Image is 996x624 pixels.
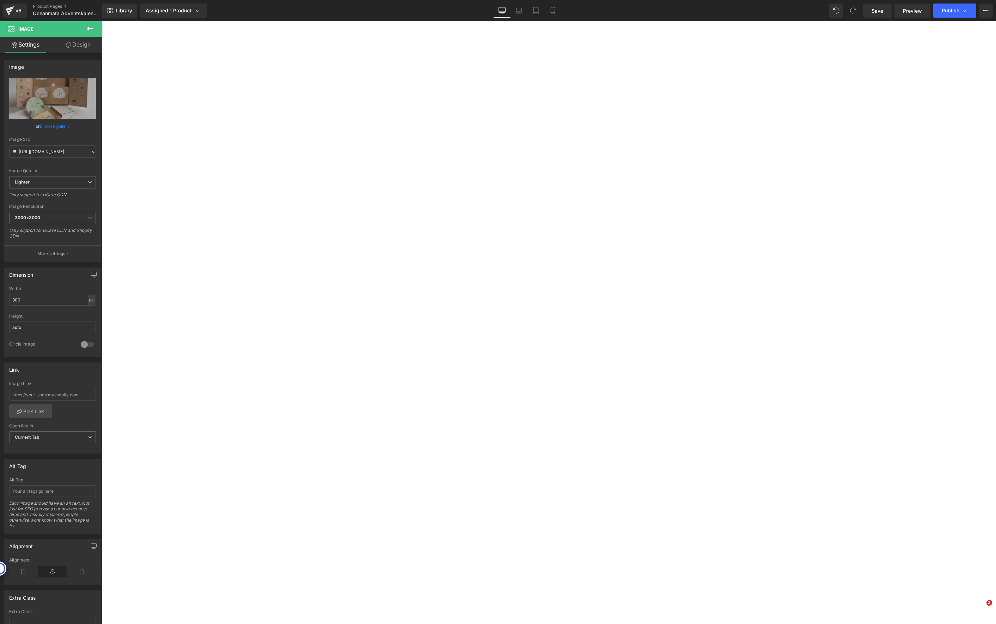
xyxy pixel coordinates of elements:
[9,322,96,333] input: auto
[9,500,96,533] div: Each image should have an alt text. Not just for SEO purposes but also because blind and visually...
[9,459,26,469] div: Alt Tag
[544,4,561,18] a: Mobile
[527,4,544,18] a: Tablet
[88,295,95,305] div: px
[9,122,96,130] div: or
[972,600,989,617] iframe: Intercom live chat
[942,8,959,13] span: Publish
[33,4,114,9] a: Product Pages
[15,434,40,440] b: Current Tab
[9,404,52,418] a: Pick Link
[9,268,33,278] div: Dimension
[9,539,33,549] div: Alignment
[9,381,96,386] div: Image Link
[18,26,33,32] span: Image
[9,389,96,401] input: https://your-shop.myshopify.com
[846,4,860,18] button: Redo
[933,4,976,18] button: Publish
[494,4,511,18] a: Desktop
[102,4,137,18] a: New Library
[9,145,96,158] input: Link
[3,4,27,18] a: v6
[9,192,96,202] div: Only support for UCare CDN
[9,363,19,373] div: Link
[511,4,527,18] a: Laptop
[903,7,922,14] span: Preview
[872,7,883,14] span: Save
[9,204,96,209] div: Image Resolution
[9,485,96,497] input: Your alt tags go here
[9,60,24,70] div: Image
[9,609,96,614] div: Extra Class
[15,215,40,220] b: 3000x3000
[9,478,96,482] div: Alt Tag
[9,314,96,319] div: Height
[15,179,30,185] b: Lighter
[979,4,993,18] button: More
[9,591,36,601] div: Extra Class
[53,37,104,53] a: Design
[9,137,96,142] div: Image Src
[829,4,843,18] button: Undo
[9,341,74,349] div: Circle Image
[9,424,96,428] div: Open link In
[986,600,992,606] span: 3
[116,7,132,14] span: Library
[9,228,96,244] div: Only support for UCare CDN and Shopify CDN
[4,245,101,262] button: More settings
[9,286,96,291] div: Width
[9,294,96,306] input: auto
[37,251,66,257] p: More settings
[894,4,930,18] a: Preview
[33,11,100,16] span: Oceanmata Adventskalender Schmuck
[9,558,96,563] div: Alignment
[146,7,201,14] div: Assigned 1 Product
[40,120,70,132] a: Browse gallery
[9,168,96,173] div: Image Quality
[14,6,23,15] div: v6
